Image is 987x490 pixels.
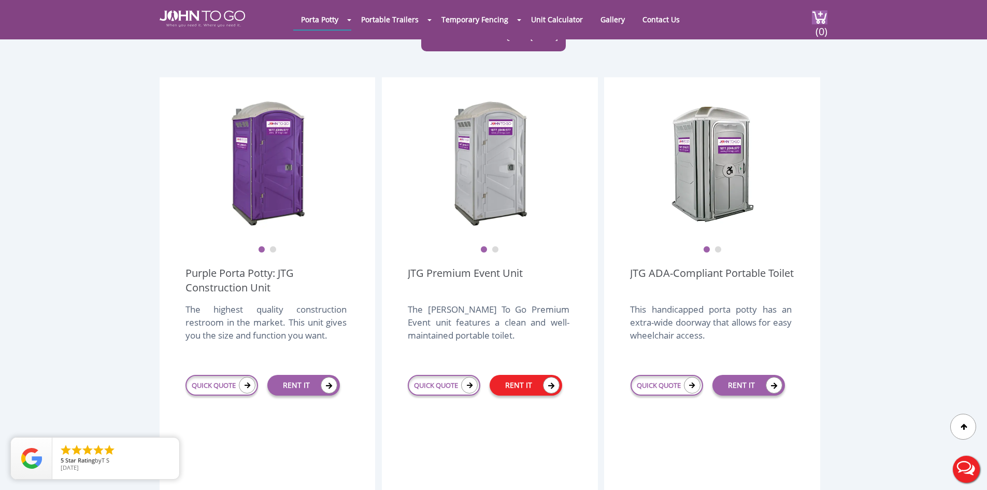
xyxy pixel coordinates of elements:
[480,246,488,254] button: 1 of 2
[703,246,710,254] button: 1 of 2
[185,266,349,295] a: Purple Porta Potty: JTG Construction Unit
[160,10,245,27] img: JOHN to go
[635,9,688,30] a: Contact Us
[258,246,265,254] button: 1 of 2
[631,375,703,396] a: QUICK QUOTE
[490,375,562,396] a: RENT IT
[81,444,94,456] li: 
[65,456,95,464] span: Star Rating
[434,9,516,30] a: Temporary Fencing
[712,375,785,396] a: RENT IT
[408,303,569,353] div: The [PERSON_NAME] To Go Premium Event unit features a clean and well-maintained portable toilet.
[61,457,171,465] span: by
[408,266,523,295] a: JTG Premium Event Unit
[353,9,426,30] a: Portable Trailers
[102,456,109,464] span: T S
[630,266,794,295] a: JTG ADA-Compliant Portable Toilet
[92,444,105,456] li: 
[815,16,827,38] span: (0)
[70,444,83,456] li: 
[812,10,827,24] img: cart a
[61,456,64,464] span: 5
[185,303,347,353] div: The highest quality construction restroom in the market. This unit gives you the size and functio...
[593,9,633,30] a: Gallery
[60,444,72,456] li: 
[21,448,42,469] img: Review Rating
[523,9,591,30] a: Unit Calculator
[408,375,480,396] a: QUICK QUOTE
[185,375,258,396] a: QUICK QUOTE
[293,9,346,30] a: Porta Potty
[267,375,340,396] a: RENT IT
[714,246,722,254] button: 2 of 2
[103,444,116,456] li: 
[630,303,791,353] div: This handicapped porta potty has an extra-wide doorway that allows for easy wheelchair access.
[269,246,277,254] button: 2 of 2
[946,449,987,490] button: Live Chat
[671,98,754,228] img: ADA Handicapped Accessible Unit
[61,464,79,471] span: [DATE]
[492,246,499,254] button: 2 of 2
